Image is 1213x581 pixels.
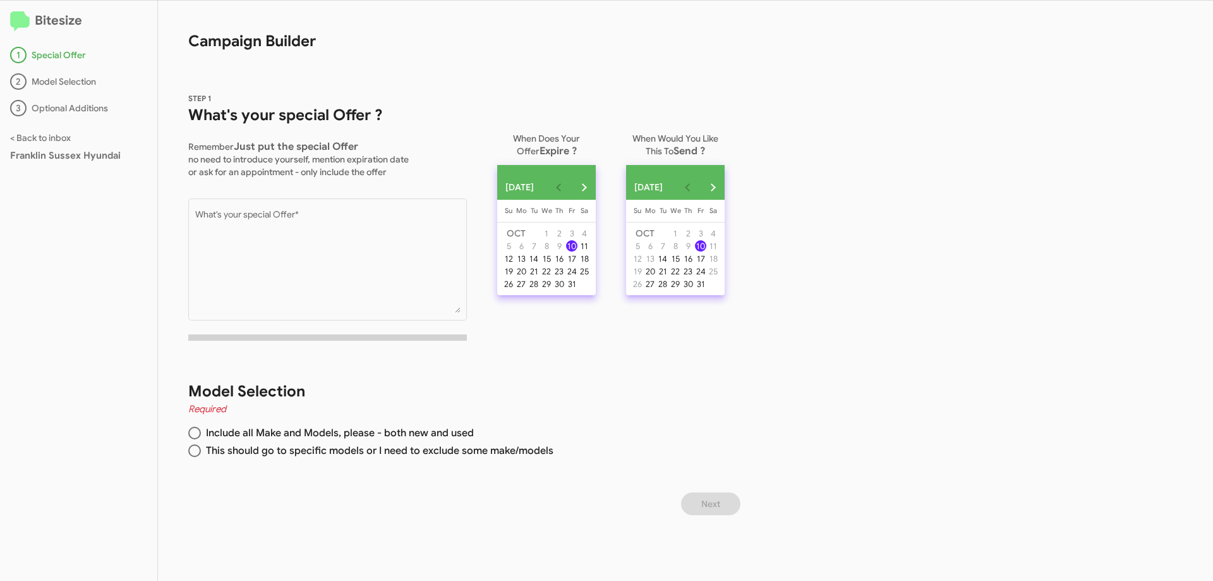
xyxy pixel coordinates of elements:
[531,206,538,215] span: Tu
[158,1,745,51] h1: Campaign Builder
[553,240,565,252] div: 9
[684,206,692,215] span: Th
[10,149,147,162] div: Franklin Sussex Hyundai
[631,240,644,252] button: October 5, 2025
[644,252,656,265] button: October 13, 2025
[541,206,552,215] span: We
[502,265,515,278] button: October 19, 2025
[201,427,474,439] span: Include all Make and Models, please - both new and used
[553,252,565,265] button: October 16, 2025
[516,253,527,264] div: 13
[708,228,719,239] div: 4
[631,278,644,290] button: October 26, 2025
[541,278,552,290] div: 29
[515,278,528,290] button: October 27, 2025
[644,278,656,290] button: October 27, 2025
[10,11,147,32] h2: Bitesize
[682,240,694,252] div: 9
[566,228,577,239] div: 3
[10,100,27,116] div: 3
[632,240,643,252] div: 5
[682,278,694,290] div: 30
[503,278,514,290] div: 26
[707,265,720,278] button: October 25, 2025
[695,278,706,290] div: 31
[503,240,514,252] div: 5
[553,228,565,239] div: 2
[657,278,668,290] div: 28
[10,47,147,63] div: Special Offer
[634,176,663,199] span: [DATE]
[631,227,669,240] td: OCT
[540,278,553,290] button: October 29, 2025
[695,253,706,264] div: 17
[656,278,669,290] button: October 28, 2025
[632,266,643,277] div: 19
[626,127,725,157] p: When Would You Like This To
[644,278,656,290] div: 27
[634,206,641,215] span: Su
[10,11,30,32] img: logo-minimal.svg
[553,278,565,290] button: October 30, 2025
[502,240,515,252] button: October 5, 2025
[670,206,681,215] span: We
[700,174,725,200] button: Next month
[505,206,512,215] span: Su
[188,105,467,125] h1: What's your special Offer ?
[540,265,553,278] button: October 22, 2025
[578,265,591,278] button: October 25, 2025
[515,252,528,265] button: October 13, 2025
[682,266,694,277] div: 23
[707,227,720,240] button: October 4, 2025
[644,240,656,252] div: 6
[553,240,565,252] button: October 9, 2025
[625,174,675,200] button: Choose month and year
[695,266,706,277] div: 24
[656,240,669,252] button: October 7, 2025
[581,206,588,215] span: Sa
[695,228,706,239] div: 3
[670,228,681,239] div: 1
[695,240,706,252] div: 10
[707,252,720,265] button: October 18, 2025
[188,401,715,417] h4: Required
[644,266,656,277] div: 20
[502,278,515,290] button: October 26, 2025
[553,253,565,264] div: 16
[708,240,719,252] div: 11
[566,240,577,252] div: 10
[645,206,656,215] span: Mo
[644,253,656,264] div: 13
[565,227,578,240] button: October 3, 2025
[515,265,528,278] button: October 20, 2025
[10,100,147,116] div: Optional Additions
[669,252,682,265] button: October 15, 2025
[566,253,577,264] div: 17
[656,265,669,278] button: October 21, 2025
[682,278,694,290] button: October 30, 2025
[631,265,644,278] button: October 19, 2025
[541,240,552,252] div: 8
[540,252,553,265] button: October 15, 2025
[675,174,700,200] button: Previous month
[707,240,720,252] button: October 11, 2025
[553,266,565,277] div: 23
[694,252,707,265] button: October 17, 2025
[669,265,682,278] button: October 22, 2025
[694,227,707,240] button: October 3, 2025
[644,240,656,252] button: October 6, 2025
[682,265,694,278] button: October 23, 2025
[579,240,590,252] div: 11
[502,252,515,265] button: October 12, 2025
[670,253,681,264] div: 15
[682,253,694,264] div: 16
[709,206,717,215] span: Sa
[632,278,643,290] div: 26
[656,252,669,265] button: October 14, 2025
[578,227,591,240] button: October 4, 2025
[694,265,707,278] button: October 24, 2025
[528,252,540,265] button: October 14, 2025
[516,266,527,277] div: 20
[579,253,590,264] div: 18
[234,140,358,153] span: Just put the special Offer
